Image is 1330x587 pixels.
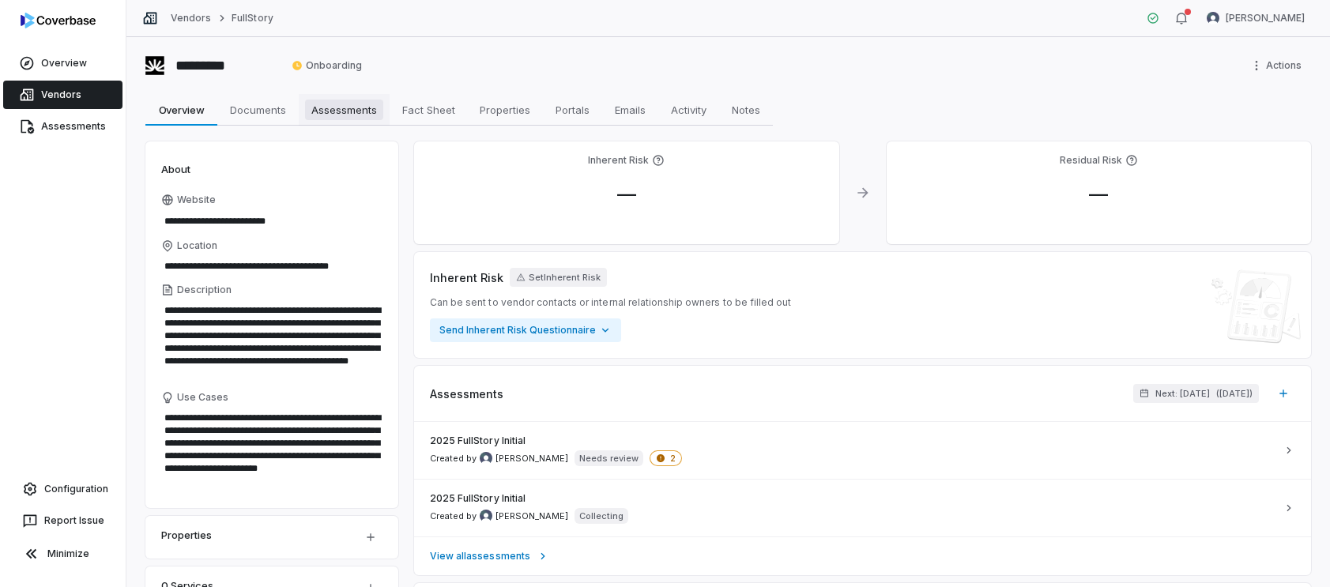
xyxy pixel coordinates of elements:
span: Emails [608,100,652,120]
a: 2025 FullStory InitialCreated by Kim Kambarami avatar[PERSON_NAME]Needs review2 [414,422,1311,479]
span: [PERSON_NAME] [1226,12,1305,24]
a: View allassessments [414,536,1311,575]
button: Send Inherent Risk Questionnaire [430,318,621,342]
span: ( [DATE] ) [1216,388,1253,400]
span: Onboarding [292,59,362,72]
span: Assessments [41,120,106,133]
span: Report Issue [44,514,104,527]
span: View all assessments [430,550,530,563]
span: Portals [549,100,596,120]
p: Collecting [579,510,624,522]
span: [PERSON_NAME] [495,510,568,522]
a: Overview [3,49,122,77]
span: Description [177,284,232,296]
button: Kim Kambarami avatar[PERSON_NAME] [1197,6,1314,30]
span: Location [177,239,217,252]
button: Report Issue [6,506,119,535]
span: Overview [153,100,211,120]
button: More actions [1245,54,1311,77]
span: Assessments [430,386,503,402]
textarea: Use Cases [161,407,382,492]
h4: Inherent Risk [588,154,649,167]
p: Needs review [579,452,639,465]
h4: Residual Risk [1060,154,1122,167]
span: Created by [430,510,568,522]
span: — [1076,182,1121,205]
a: 2025 FullStory InitialCreated by Kim Kambarami avatar[PERSON_NAME]Collecting [414,479,1311,536]
span: Configuration [44,483,108,495]
input: Location [161,255,382,277]
span: Can be sent to vendor contacts or internal relationship owners to be filled out [430,296,791,309]
input: Website [161,210,356,232]
span: Minimize [47,547,89,560]
img: Kim Kambarami avatar [480,452,492,465]
span: Vendors [41,88,81,101]
span: Properties [473,100,537,120]
img: Kim Kambarami avatar [1207,12,1219,24]
a: Assessments [3,112,122,141]
span: 2025 FullStory Initial [430,435,526,447]
a: FullStory [232,12,273,24]
span: Created by [430,452,568,465]
span: [PERSON_NAME] [495,453,568,465]
textarea: Description [161,299,382,385]
button: Next: [DATE]([DATE]) [1133,384,1259,403]
span: Documents [224,100,292,120]
span: Next: [DATE] [1155,388,1210,400]
span: Website [177,194,216,206]
span: 2 [650,450,682,466]
span: Inherent Risk [430,269,503,286]
span: Activity [665,100,713,120]
span: Fact Sheet [396,100,462,120]
span: Assessments [305,100,383,120]
span: 2025 FullStory Initial [430,492,526,505]
img: logo-D7KZi-bG.svg [21,13,96,28]
a: Vendors [3,81,122,109]
span: — [605,182,649,205]
button: Minimize [6,538,119,570]
span: Overview [41,57,87,70]
span: Notes [725,100,767,120]
span: Use Cases [177,391,228,404]
img: Kim Kambarami avatar [480,510,492,522]
a: Vendors [171,12,211,24]
a: Configuration [6,475,119,503]
button: SetInherent Risk [510,268,607,287]
span: About [161,162,190,176]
